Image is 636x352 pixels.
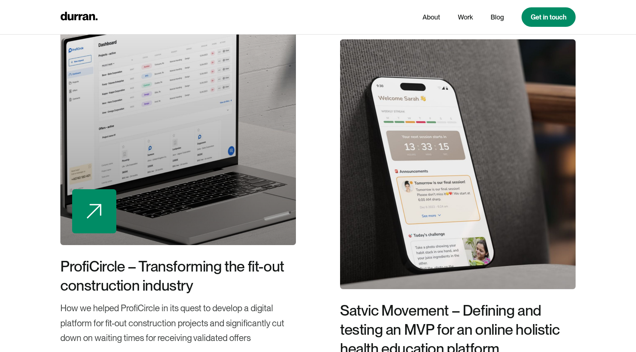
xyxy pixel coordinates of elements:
[458,10,473,24] a: Work
[60,10,98,24] a: home
[60,257,296,295] div: ProfiCircle – Transforming the fit-out construction industry
[60,301,296,346] div: How we helped ProfiCircle in its quest to develop a digital platform for fit-out construction pro...
[423,10,440,24] a: About
[491,10,504,24] a: Blog
[522,7,576,27] a: Get in touch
